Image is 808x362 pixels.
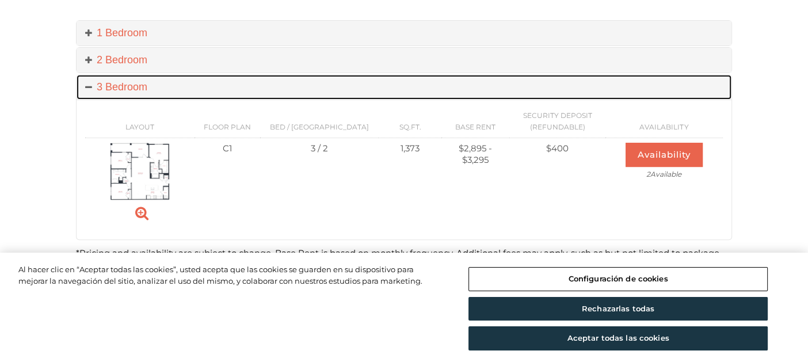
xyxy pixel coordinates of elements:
th: Availability [605,105,723,138]
img: Suite A Floorplan [110,143,170,200]
a: 3 Bedroom [77,75,731,100]
span: 2 [610,170,718,178]
span: Sq.Ft. [399,123,421,131]
a: C1 [110,165,170,176]
th: Base Rent [441,105,509,138]
button: Rechazarlas todas [468,297,767,321]
button: Availability [626,143,703,167]
div: Al hacer clic en “Aceptar todas las cookies”, usted acepta que las cookies se guarden en su dispo... [18,264,444,287]
p: *Pricing and availability are subject to change. Base Rent is based on monthly frequency. Additio... [76,246,732,276]
a: 2 Bedroom [77,48,731,73]
td: $400 [509,138,605,186]
td: 3 / 2 [260,138,378,186]
span: Available [650,170,681,178]
td: $2,895 - $3,295 [441,138,509,186]
th: Security Deposit (Refundable) [509,105,605,138]
button: Configuración de cookies [468,267,767,291]
td: C1 [195,138,260,186]
a: 1 Bedroom [77,21,731,45]
a: Zoom [135,204,148,222]
th: Floor Plan [195,105,260,138]
th: Bed / [GEOGRAPHIC_DATA] [260,105,378,138]
td: 1,373 [379,138,442,186]
button: Aceptar todas las cookies [468,326,767,350]
th: Layout [85,105,195,138]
